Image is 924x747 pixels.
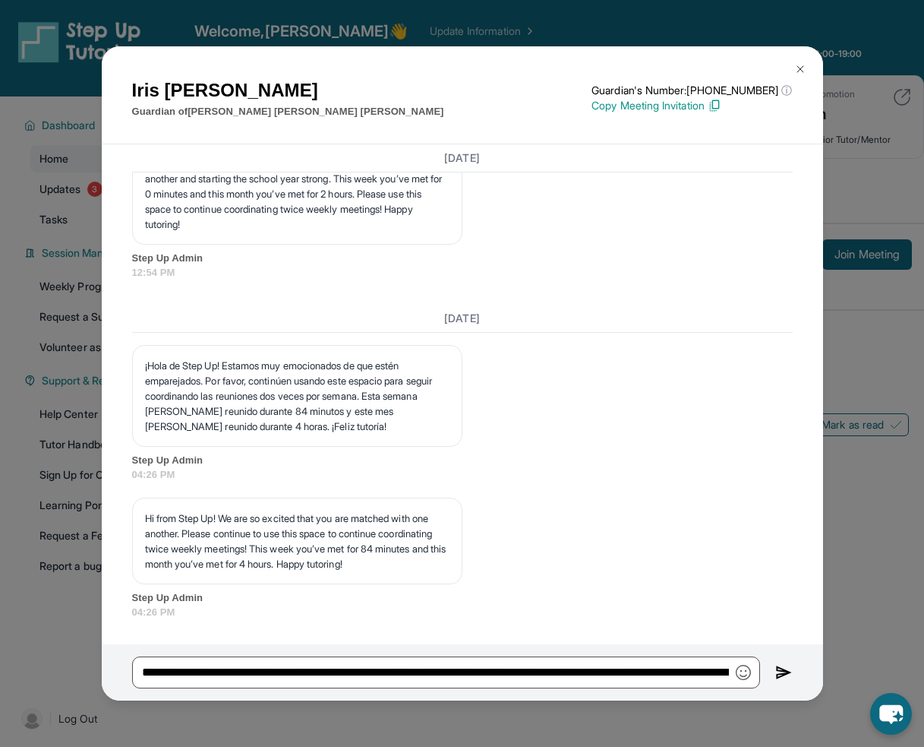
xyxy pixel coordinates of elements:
[145,511,449,571] p: Hi from Step Up! We are so excited that you are matched with one another. Please continue to use ...
[736,665,751,680] img: Emoji
[708,99,721,112] img: Copy Icon
[132,104,444,119] p: Guardian of [PERSON_NAME] [PERSON_NAME] [PERSON_NAME]
[775,663,793,682] img: Send icon
[132,150,793,166] h3: [DATE]
[132,453,793,468] span: Step Up Admin
[870,693,912,735] button: chat-button
[781,83,792,98] span: ⓘ
[145,156,449,232] p: Hi from Step Up! We are so excited that you are matched with one another and starting the school ...
[794,63,806,75] img: Close Icon
[132,605,793,620] span: 04:26 PM
[591,98,792,113] p: Copy Meeting Invitation
[132,467,793,483] span: 04:26 PM
[132,77,444,104] h1: Iris [PERSON_NAME]
[145,358,449,434] p: ¡Hola de Step Up! Estamos muy emocionados de que estén emparejados. Por favor, continúen usando e...
[591,83,792,98] p: Guardian's Number: [PHONE_NUMBER]
[132,251,793,266] span: Step Up Admin
[132,311,793,326] h3: [DATE]
[132,265,793,280] span: 12:54 PM
[132,590,793,606] span: Step Up Admin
